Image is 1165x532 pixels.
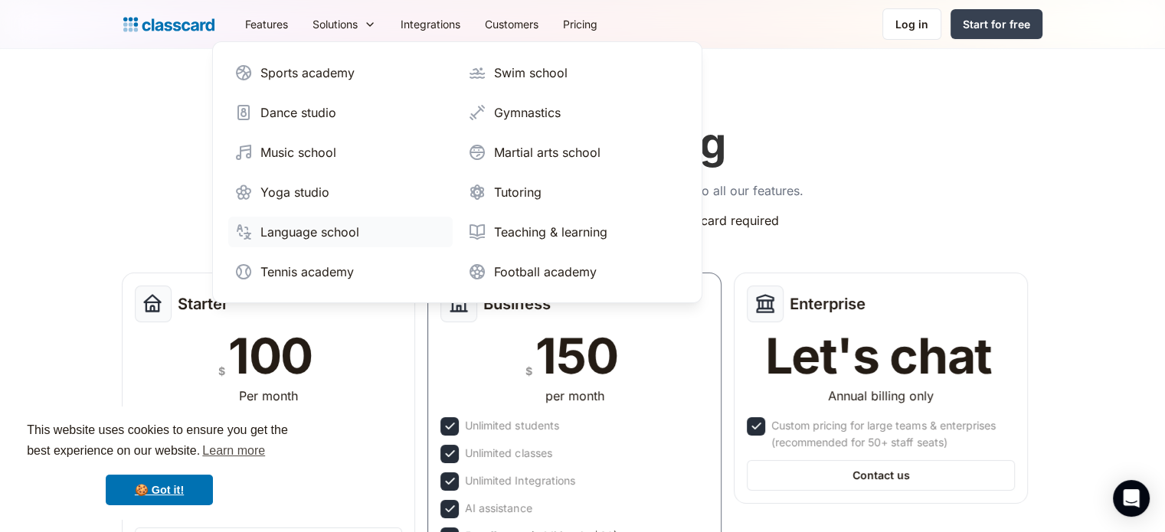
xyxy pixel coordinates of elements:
div: Music school [260,143,336,162]
div: Custom pricing for large teams & enterprises (recommended for 50+ staff seats) [771,417,1012,451]
div: $ [525,361,532,380]
h2: Starter [178,295,228,313]
div: No credit card required [643,212,779,229]
div: Yoga studio [260,183,329,201]
div: Sports academy [260,64,355,82]
div: cookieconsent [12,406,306,520]
a: dismiss cookie message [106,475,213,505]
div: per month [545,387,604,405]
div: Swim school [494,64,568,82]
div: $ [218,361,225,380]
a: Language school [228,217,453,247]
a: Martial arts school [462,137,686,168]
h2: Enterprise [790,295,866,313]
a: Dance studio [228,97,453,128]
div: Dance studio [260,103,336,122]
div: Solutions [300,7,388,41]
div: 100 [228,331,313,380]
div: AI assistance [465,500,532,517]
div: Log in [895,16,928,32]
div: Unlimited students [465,417,558,434]
a: Contact us [747,460,1015,491]
a: Sports academy [228,57,453,88]
div: Gymnastics [494,103,561,122]
a: Tutoring [462,177,686,207]
a: Music school [228,137,453,168]
a: Features [233,7,300,41]
nav: Solutions [212,41,702,303]
a: Football academy [462,256,686,287]
div: Open Intercom Messenger [1113,480,1150,517]
div: Start for free [963,16,1030,32]
div: Let's chat [765,331,992,380]
div: Teaching & learning [494,223,607,241]
h2: Business [483,295,550,313]
a: Gymnastics [462,97,686,128]
div: Language school [260,223,359,241]
a: Logo [123,14,214,35]
div: Unlimited classes [465,445,551,462]
a: learn more about cookies [200,439,267,462]
a: Start for free [951,9,1042,39]
a: Yoga studio [228,177,453,207]
div: Unlimited Integrations [465,472,574,489]
div: Solutions [313,16,358,32]
div: Tutoring [494,183,542,201]
div: Tennis academy [260,263,354,281]
div: Football academy [494,263,597,281]
div: 150 [535,331,617,380]
a: Pricing [551,7,610,41]
a: Log in [882,8,941,40]
div: Martial arts school [494,143,600,162]
a: Tennis academy [228,256,453,287]
span: This website uses cookies to ensure you get the best experience on our website. [27,421,292,462]
a: Teaching & learning [462,217,686,247]
div: Annual billing only [828,387,934,405]
a: Integrations [388,7,473,41]
a: Swim school [462,57,686,88]
div: Per month [239,387,298,405]
a: Customers [473,7,551,41]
